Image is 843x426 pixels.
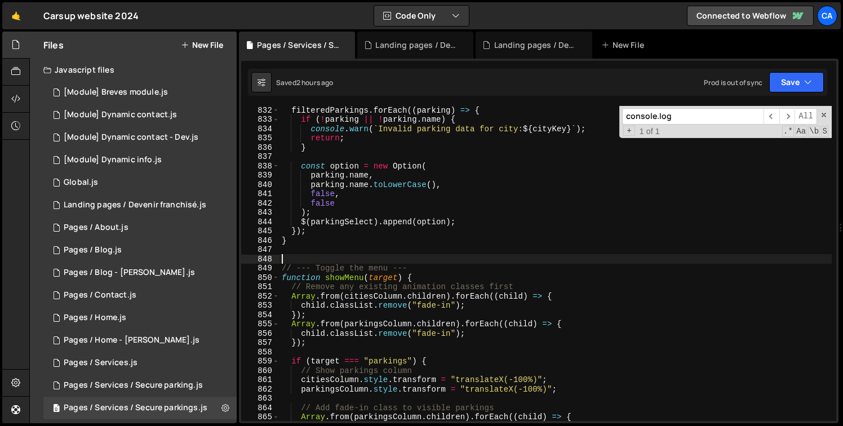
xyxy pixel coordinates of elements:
div: 852 [241,292,279,301]
div: 11488/27101.js [43,374,237,397]
div: Pages / Blog - [PERSON_NAME].js [64,268,195,278]
div: 853 [241,301,279,310]
span: ​ [764,108,779,125]
div: 11488/41321.js [43,126,237,149]
div: [Module] Breves module.js [64,87,168,97]
div: 11488/27102.js [43,216,237,239]
div: 2 hours ago [296,78,334,87]
div: Pages / Services / Secure parkings.js [257,39,341,51]
input: Search for [622,108,764,125]
div: Global.js [64,177,98,188]
div: 11488/29924.js [43,261,237,284]
div: Landing pages / Devenir franchisé.css [375,39,460,51]
div: 860 [241,366,279,376]
div: 843 [241,208,279,218]
div: 833 [241,115,279,125]
div: 11488/27104.js [43,239,237,261]
div: 861 [241,375,279,385]
button: New File [181,41,223,50]
div: 11488/27107.js [43,352,237,374]
div: 11488/27105.js [43,284,237,307]
div: 838 [241,162,279,171]
button: Save [769,72,824,92]
div: Javascript files [30,59,237,81]
div: 835 [241,134,279,143]
div: [Module] Dynamic info.js [64,155,162,165]
a: Ca [817,6,837,26]
div: Pages / Services / Secure parkings.js [64,403,207,413]
div: Prod is out of sync [704,78,762,87]
div: Pages / Contact.js [64,290,136,300]
div: 844 [241,218,279,227]
div: 850 [241,273,279,283]
span: Search In Selection [821,126,828,137]
div: Pages / About.js [64,223,128,233]
div: Pages / Home - [PERSON_NAME].js [64,335,199,345]
div: 865 [241,412,279,422]
span: 1 of 1 [635,127,664,136]
div: 837 [241,152,279,162]
a: 🤙 [2,2,30,29]
button: Code Only [374,6,469,26]
div: 859 [241,357,279,366]
div: 863 [241,394,279,403]
div: Pages / Services.js [64,358,137,368]
div: 851 [241,282,279,292]
div: 11488/45869.js [43,194,237,216]
div: 11488/27106.js [43,307,237,329]
div: Pages / Services / Secure parking.js [64,380,203,390]
div: 841 [241,189,279,199]
span: Alt-Enter [795,108,817,125]
div: 842 [241,199,279,208]
div: 832 [241,106,279,116]
div: 11488/27097.js [43,104,237,126]
div: 849 [241,264,279,273]
span: Toggle Replace mode [623,126,635,136]
span: Whole Word Search [808,126,820,137]
div: Carsup website 2024 [43,9,139,23]
div: 11488/30026.js [43,81,237,104]
div: Pages / Blog.js [64,245,122,255]
a: Connected to Webflow [687,6,814,26]
span: 0 [53,405,60,414]
div: 11488/29909.js [43,329,237,352]
div: [Module] Dynamic contact.js [64,110,177,120]
div: 839 [241,171,279,180]
div: 11488/27090.js [43,171,237,194]
div: Saved [276,78,334,87]
span: ​ [779,108,795,125]
div: 846 [241,236,279,246]
div: Landing pages / Devenir franchisé.js [494,39,579,51]
div: 854 [241,310,279,320]
div: 845 [241,227,279,236]
div: [Module] Dynamic contact - Dev.js [64,132,198,143]
div: 858 [241,348,279,357]
div: 847 [241,245,279,255]
div: 840 [241,180,279,190]
div: 864 [241,403,279,413]
div: 836 [241,143,279,153]
div: 834 [241,125,279,134]
div: Landing pages / Devenir franchisé.js [64,200,206,210]
h2: Files [43,39,64,51]
div: 11488/27100.js [43,397,237,419]
div: 855 [241,319,279,329]
div: New File [601,39,649,51]
span: CaseSensitive Search [795,126,807,137]
div: Pages / Home.js [64,313,126,323]
div: 857 [241,338,279,348]
span: RegExp Search [782,126,794,137]
div: 11488/27098.js [43,149,237,171]
div: 848 [241,255,279,264]
div: 862 [241,385,279,394]
div: 856 [241,329,279,339]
